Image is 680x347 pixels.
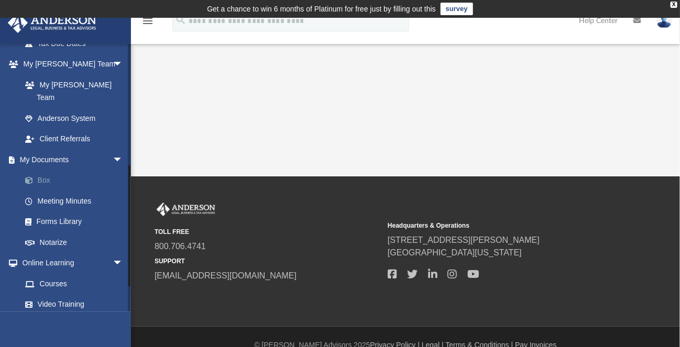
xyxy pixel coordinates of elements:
img: Anderson Advisors Platinum Portal [155,203,217,216]
a: My Documentsarrow_drop_down [7,149,139,170]
a: My [PERSON_NAME] Teamarrow_drop_down [7,54,134,75]
div: close [671,2,677,8]
a: Anderson System [15,108,134,129]
small: Headquarters & Operations [388,221,613,230]
a: Online Learningarrow_drop_down [7,253,134,274]
small: SUPPORT [155,256,380,266]
a: Notarize [15,232,139,253]
span: arrow_drop_down [113,253,134,274]
i: search [175,14,187,26]
a: Client Referrals [15,129,134,150]
span: arrow_drop_down [113,54,134,75]
img: Anderson Advisors Platinum Portal [5,13,100,33]
a: 800.706.4741 [155,242,206,251]
img: User Pic [656,13,672,28]
a: Box [15,170,139,191]
div: Get a chance to win 6 months of Platinum for free just by filling out this [207,3,436,15]
a: [STREET_ADDRESS][PERSON_NAME] [388,236,540,244]
small: TOLL FREE [155,227,380,237]
a: Courses [15,273,134,294]
a: Meeting Minutes [15,191,139,211]
span: arrow_drop_down [113,149,134,171]
a: Video Training [15,294,128,315]
a: [GEOGRAPHIC_DATA][US_STATE] [388,248,522,257]
a: Forms Library [15,211,134,232]
a: [EMAIL_ADDRESS][DOMAIN_NAME] [155,271,297,280]
a: My [PERSON_NAME] Team [15,74,128,108]
i: menu [141,15,154,27]
a: menu [141,20,154,27]
a: survey [441,3,473,15]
